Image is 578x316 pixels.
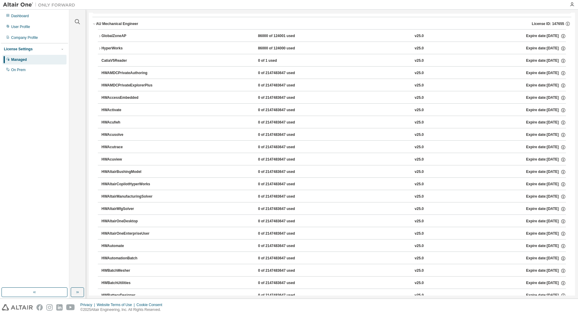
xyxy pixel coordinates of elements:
img: facebook.svg [36,304,43,311]
div: GlobalZoneAP [101,33,156,39]
div: HWAltairManufacturingSolver [101,194,156,199]
div: 0 of 2147483647 used [258,95,312,101]
button: HWAcufwh0 of 2147483647 usedv25.0Expire date:[DATE] [101,116,566,129]
div: Managed [11,57,27,62]
div: HWBatteryDesigner [101,293,156,298]
button: HyperWorks86000 of 124000 usedv25.0Expire date:[DATE] [98,42,566,55]
button: HWActivate0 of 2147483647 usedv25.0Expire date:[DATE] [101,104,566,117]
button: HWAMDCPrivateExplorerPlus0 of 2147483647 usedv25.0Expire date:[DATE] [101,79,566,92]
div: 0 of 2147483647 used [258,70,312,76]
div: Expire date: [DATE] [526,169,566,175]
div: 0 of 2147483647 used [258,231,312,236]
div: Expire date: [DATE] [526,280,566,286]
div: Expire date: [DATE] [526,194,566,199]
button: HWAccessEmbedded0 of 2147483647 usedv25.0Expire date:[DATE] [101,91,566,105]
div: 0 of 2147483647 used [258,169,312,175]
div: 0 of 1 used [258,58,312,64]
div: 0 of 2147483647 used [258,268,312,274]
div: v25.0 [415,243,424,249]
span: License ID: 147655 [532,21,564,26]
div: v25.0 [415,182,424,187]
div: 0 of 2147483647 used [258,145,312,150]
button: GlobalZoneAP86000 of 124001 usedv25.0Expire date:[DATE] [98,30,566,43]
div: HWAMDCPrivateExplorerPlus [101,83,156,88]
div: 0 of 2147483647 used [258,206,312,212]
div: 0 of 2147483647 used [258,157,312,162]
div: Expire date: [DATE] [526,120,566,125]
button: HWBatteryDesigner0 of 2147483647 usedv25.0Expire date:[DATE] [101,289,566,302]
div: AU Mechanical Engineer [96,21,138,26]
div: 0 of 2147483647 used [258,219,312,224]
div: 0 of 2147483647 used [258,194,312,199]
div: v25.0 [415,132,424,138]
div: Expire date: [DATE] [526,206,566,212]
button: HWAltairBushingModel0 of 2147483647 usedv25.0Expire date:[DATE] [101,165,566,179]
div: Expire date: [DATE] [526,46,566,51]
div: v25.0 [415,256,424,261]
button: AU Mechanical EngineerLicense ID: 147655 [92,17,571,30]
div: Expire date: [DATE] [526,58,566,64]
button: HWBatchMesher0 of 2147483647 usedv25.0Expire date:[DATE] [101,264,566,277]
div: v25.0 [415,108,424,113]
div: User Profile [11,24,30,29]
div: v25.0 [415,58,424,64]
img: Altair One [3,2,78,8]
div: 0 of 2147483647 used [258,293,312,298]
div: v25.0 [415,157,424,162]
div: 0 of 2147483647 used [258,280,312,286]
div: HWAMDCPrivateAuthoring [101,70,156,76]
button: HWAltairOneDesktop0 of 2147483647 usedv25.0Expire date:[DATE] [101,215,566,228]
button: HWAcutrace0 of 2147483647 usedv25.0Expire date:[DATE] [101,141,566,154]
div: Expire date: [DATE] [526,256,566,261]
div: Expire date: [DATE] [526,145,566,150]
div: 86000 of 124000 used [258,46,312,51]
div: Expire date: [DATE] [526,83,566,88]
div: v25.0 [415,70,424,76]
div: Expire date: [DATE] [526,219,566,224]
div: HWAltairBushingModel [101,169,156,175]
div: v25.0 [415,95,424,101]
div: v25.0 [415,280,424,286]
div: Expire date: [DATE] [526,293,566,298]
button: HWAcuview0 of 2147483647 usedv25.0Expire date:[DATE] [101,153,566,166]
div: v25.0 [415,231,424,236]
img: altair_logo.svg [2,304,33,311]
div: HWAltairMfgSolver [101,206,156,212]
div: Expire date: [DATE] [526,108,566,113]
img: linkedin.svg [56,304,63,311]
div: v25.0 [415,194,424,199]
div: Expire date: [DATE] [526,182,566,187]
div: HWAcutrace [101,145,156,150]
div: HWAltairCopilotHyperWorks [101,182,156,187]
div: v25.0 [415,145,424,150]
div: 86000 of 124001 used [258,33,312,39]
div: HWBatchUtilities [101,280,156,286]
p: © 2025 Altair Engineering, Inc. All Rights Reserved. [80,307,166,312]
div: 0 of 2147483647 used [258,243,312,249]
div: HWBatchMesher [101,268,156,274]
button: HWAutomationBatch0 of 2147483647 usedv25.0Expire date:[DATE] [101,252,566,265]
div: License Settings [4,47,33,52]
div: 0 of 2147483647 used [258,132,312,138]
div: HWAcuview [101,157,156,162]
div: HWAutomationBatch [101,256,156,261]
img: youtube.svg [66,304,75,311]
div: v25.0 [415,206,424,212]
div: v25.0 [415,83,424,88]
div: HyperWorks [101,46,156,51]
div: 0 of 2147483647 used [258,108,312,113]
div: HWAccessEmbedded [101,95,156,101]
button: HWAcusolve0 of 2147483647 usedv25.0Expire date:[DATE] [101,128,566,142]
div: v25.0 [415,219,424,224]
div: HWAltairOneDesktop [101,219,156,224]
div: HWAutomate [101,243,156,249]
div: v25.0 [415,33,424,39]
button: HWAMDCPrivateAuthoring0 of 2147483647 usedv25.0Expire date:[DATE] [101,67,566,80]
div: v25.0 [415,169,424,175]
button: HWAltairMfgSolver0 of 2147483647 usedv25.0Expire date:[DATE] [101,202,566,216]
div: Expire date: [DATE] [526,70,566,76]
div: Expire date: [DATE] [526,132,566,138]
div: Privacy [80,302,97,307]
button: HWAltairCopilotHyperWorks0 of 2147483647 usedv25.0Expire date:[DATE] [101,178,566,191]
div: HWAcusolve [101,132,156,138]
